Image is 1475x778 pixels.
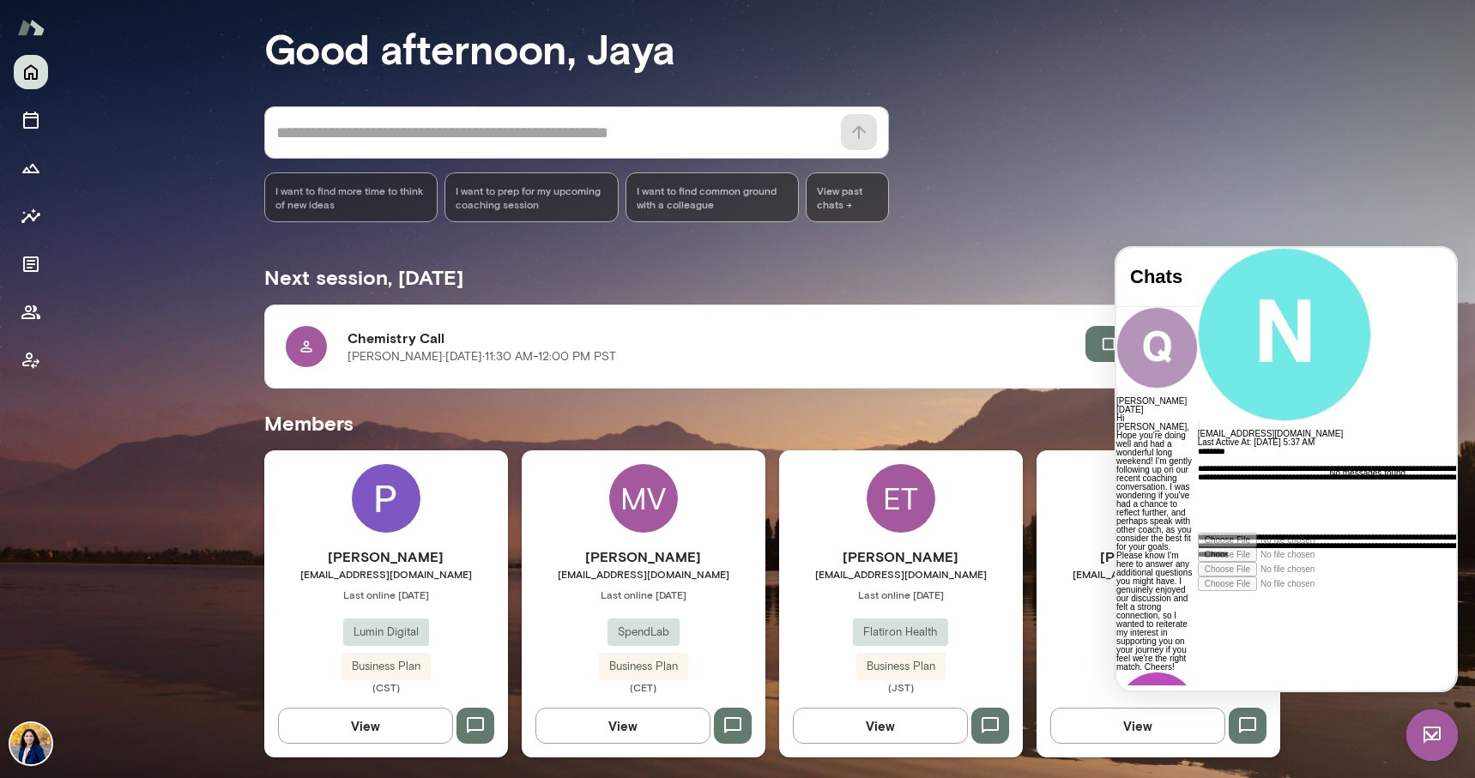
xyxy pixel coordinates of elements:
button: Sessions [14,103,48,137]
span: Flatiron Health [853,624,948,641]
span: Business Plan [856,658,946,675]
div: Attach image [82,314,392,329]
img: Priscilla Romero [352,464,420,533]
span: Business Plan [599,658,688,675]
p: No messages found [213,221,289,230]
img: Mento [17,11,45,44]
span: [EMAIL_ADDRESS][DOMAIN_NAME] [264,567,508,581]
span: Lumin Digital [343,624,429,641]
span: I want to find common ground with a colleague [637,184,789,211]
span: Last online [DATE] [779,588,1023,601]
button: Join session [1085,326,1219,362]
h5: Members [264,409,1280,437]
p: [PERSON_NAME] · [DATE] · 11:30 AM-12:00 PM PST [348,348,616,365]
div: MV [609,464,678,533]
h6: [PERSON_NAME] [1037,546,1280,567]
h6: [PERSON_NAME] [522,546,765,567]
h6: [EMAIL_ADDRESS][DOMAIN_NAME] [82,182,392,190]
button: View [535,708,710,744]
img: Jaya Jaware [10,723,51,764]
button: Documents [14,247,48,281]
button: Members [14,295,48,329]
button: Growth Plan [14,151,48,185]
div: I want to prep for my upcoming coaching session [444,172,619,222]
button: Insights [14,199,48,233]
h6: [PERSON_NAME] [779,546,1023,567]
span: Last online [DATE] [264,588,508,601]
div: Attach video [82,285,392,299]
span: [EMAIL_ADDRESS][DOMAIN_NAME] [522,567,765,581]
button: View [793,708,968,744]
div: I want to find more time to think of new ideas [264,172,438,222]
span: Last online [DATE] [1037,588,1280,601]
span: [EMAIL_ADDRESS][DOMAIN_NAME] [779,567,1023,581]
button: View [1050,708,1225,744]
span: (CST) [264,680,508,694]
h6: Chemistry Call [348,328,1085,348]
div: ET [867,464,935,533]
div: I want to find common ground with a colleague [626,172,800,222]
span: (CET) [522,680,765,694]
h6: [PERSON_NAME] [264,546,508,567]
span: Business Plan [1114,658,1203,675]
h3: Good afternoon, Jaya [264,24,1280,72]
span: Business Plan [342,658,431,675]
div: Attach audio [82,299,392,314]
div: Attach file [82,329,392,343]
span: I want to find more time to think of new ideas [275,184,427,211]
span: [EMAIL_ADDRESS][DOMAIN_NAME] [1037,567,1280,581]
h5: Next session, [DATE] [264,263,463,291]
span: (JST) [779,680,1023,694]
h4: Chats [14,18,68,40]
span: Last Active At: [DATE] 5:37 AM [82,190,199,199]
span: View past chats -> [806,172,888,222]
button: Client app [14,343,48,377]
button: View [278,708,453,744]
span: Last online [DATE] [522,588,765,601]
span: I want to prep for my upcoming coaching session [456,184,608,211]
span: SpendLab [608,624,680,641]
button: Home [14,55,48,89]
